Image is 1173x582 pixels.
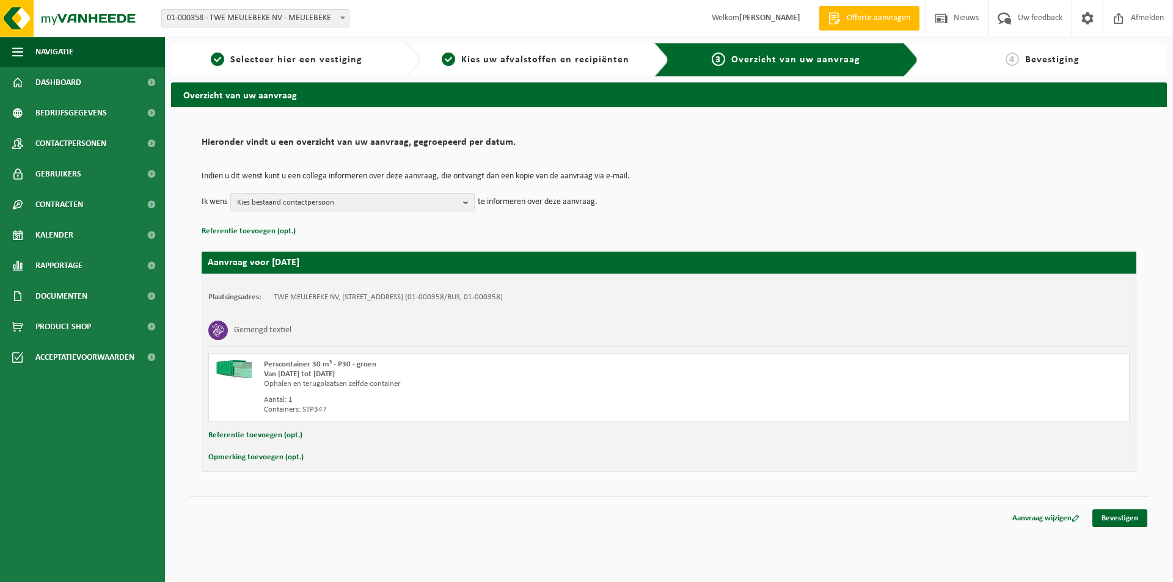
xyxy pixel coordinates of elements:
[35,250,82,281] span: Rapportage
[202,172,1136,181] p: Indien u dit wenst kunt u een collega informeren over deze aanvraag, die ontvangt dan een kopie v...
[177,53,396,67] a: 1Selecteer hier een vestiging
[264,360,376,368] span: Perscontainer 30 m³ - P30 - groen
[844,12,913,24] span: Offerte aanvragen
[230,193,475,211] button: Kies bestaand contactpersoon
[215,360,252,378] img: HK-XP-30-GN-00.png
[230,55,362,65] span: Selecteer hier een vestiging
[264,395,718,405] div: Aantal: 1
[161,9,349,27] span: 01-000358 - TWE MEULEBEKE NV - MEULEBEKE
[208,258,299,267] strong: Aanvraag voor [DATE]
[35,37,73,67] span: Navigatie
[6,555,204,582] iframe: chat widget
[162,10,349,27] span: 01-000358 - TWE MEULEBEKE NV - MEULEBEKE
[202,224,296,239] button: Referentie toevoegen (opt.)
[461,55,629,65] span: Kies uw afvalstoffen en recipiënten
[739,13,800,23] strong: [PERSON_NAME]
[1025,55,1080,65] span: Bevestiging
[731,55,860,65] span: Overzicht van uw aanvraag
[35,281,87,311] span: Documenten
[208,427,302,443] button: Referentie toevoegen (opt.)
[202,193,227,211] p: Ik wens
[202,137,1136,154] h2: Hieronder vindt u een overzicht van uw aanvraag, gegroepeerd per datum.
[442,53,455,66] span: 2
[234,321,291,340] h3: Gemengd textiel
[274,293,503,302] td: TWE MEULEBEKE NV, [STREET_ADDRESS] (01-000358/BUS, 01-000358)
[712,53,725,66] span: 3
[35,159,81,189] span: Gebruikers
[819,6,919,31] a: Offerte aanvragen
[264,370,335,378] strong: Van [DATE] tot [DATE]
[35,220,73,250] span: Kalender
[264,379,718,389] div: Ophalen en terugplaatsen zelfde container
[1006,53,1019,66] span: 4
[35,311,91,342] span: Product Shop
[211,53,224,66] span: 1
[478,193,597,211] p: te informeren over deze aanvraag.
[208,449,304,465] button: Opmerking toevoegen (opt.)
[171,82,1167,106] h2: Overzicht van uw aanvraag
[35,67,81,98] span: Dashboard
[1003,509,1089,527] a: Aanvraag wijzigen
[35,342,134,373] span: Acceptatievoorwaarden
[426,53,645,67] a: 2Kies uw afvalstoffen en recipiënten
[35,128,106,159] span: Contactpersonen
[237,194,458,212] span: Kies bestaand contactpersoon
[1092,509,1147,527] a: Bevestigen
[35,189,83,220] span: Contracten
[208,293,261,301] strong: Plaatsingsadres:
[264,405,718,415] div: Containers: STP347
[35,98,107,128] span: Bedrijfsgegevens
